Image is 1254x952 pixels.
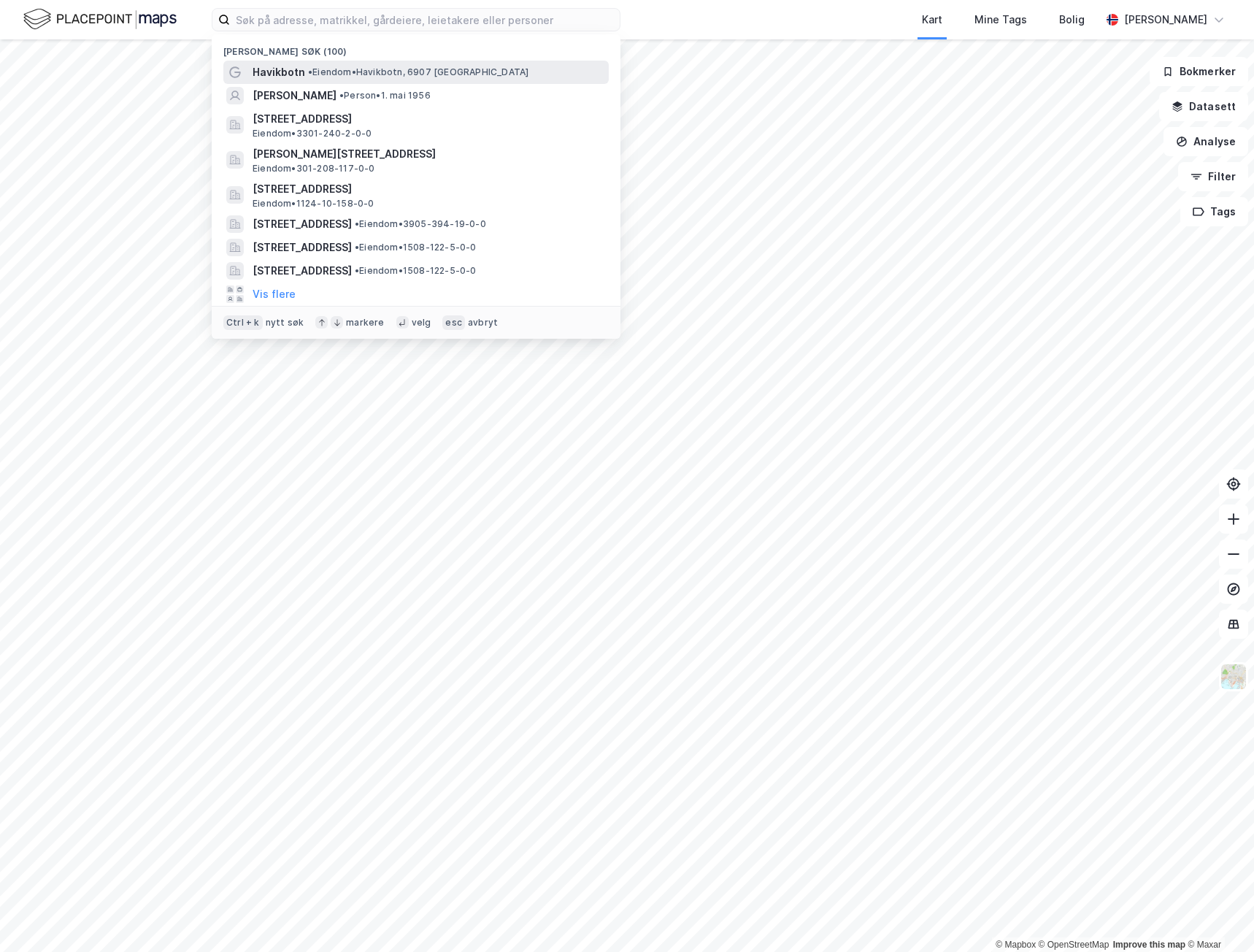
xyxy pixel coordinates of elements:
span: • [308,66,312,77]
div: Kart [922,11,942,28]
span: Eiendom • 3301-240-2-0-0 [253,128,372,139]
span: • [355,218,359,229]
span: [STREET_ADDRESS] [253,262,352,280]
span: Eiendom • Havikbotn, 6907 [GEOGRAPHIC_DATA] [308,66,528,78]
button: Datasett [1159,92,1248,121]
span: Eiendom • 3905-394-19-0-0 [355,218,486,230]
a: OpenStreetMap [1039,940,1109,950]
button: Bokmerker [1150,57,1248,86]
span: • [355,242,359,253]
div: Kontrollprogram for chat [1181,882,1254,952]
div: velg [412,317,431,329]
div: Ctrl + k [223,315,263,330]
div: Mine Tags [974,11,1027,28]
span: [PERSON_NAME] [253,87,336,104]
span: • [355,265,359,276]
div: avbryt [468,317,498,329]
img: logo.f888ab2527a4732fd821a326f86c7f29.svg [23,7,177,32]
span: Eiendom • 1508-122-5-0-0 [355,265,477,277]
div: [PERSON_NAME] [1124,11,1207,28]
span: [PERSON_NAME][STREET_ADDRESS] [253,145,603,163]
span: [STREET_ADDRESS] [253,239,352,256]
a: Mapbox [996,940,1036,950]
div: markere [346,317,384,329]
img: Z [1220,663,1247,691]
span: Eiendom • 301-208-117-0-0 [253,163,375,174]
span: • [339,90,344,101]
span: [STREET_ADDRESS] [253,110,603,128]
div: nytt søk [266,317,304,329]
span: [STREET_ADDRESS] [253,180,603,198]
span: Eiendom • 1508-122-5-0-0 [355,242,477,253]
span: Eiendom • 1124-10-158-0-0 [253,198,374,210]
span: Person • 1. mai 1956 [339,90,431,101]
div: [PERSON_NAME] søk (100) [212,34,620,61]
div: Bolig [1059,11,1085,28]
span: [STREET_ADDRESS] [253,215,352,233]
a: Improve this map [1113,940,1185,950]
button: Tags [1180,197,1248,226]
span: Havikbotn [253,64,305,81]
button: Vis flere [253,285,296,303]
div: esc [442,315,465,330]
iframe: Chat Widget [1181,882,1254,952]
button: Filter [1178,162,1248,191]
button: Analyse [1163,127,1248,156]
input: Søk på adresse, matrikkel, gårdeiere, leietakere eller personer [230,9,620,31]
